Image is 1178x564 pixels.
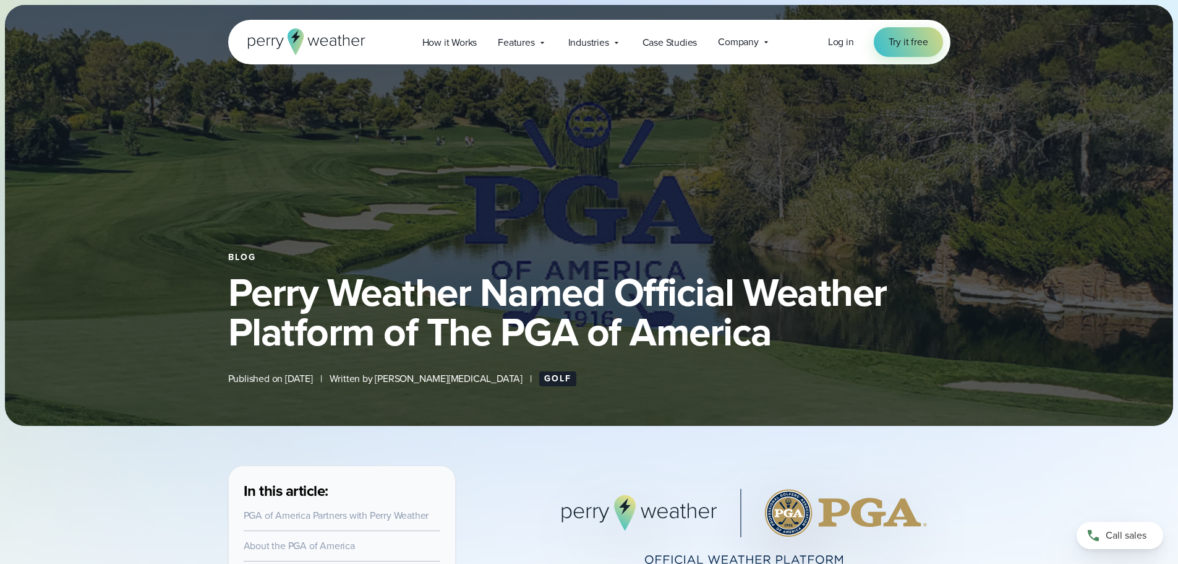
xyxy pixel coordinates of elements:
span: Call sales [1106,528,1146,543]
span: Written by [PERSON_NAME][MEDICAL_DATA] [330,371,523,386]
h3: In this article: [244,481,440,501]
span: Industries [568,35,609,50]
div: Blog [228,253,950,262]
a: Call sales [1077,522,1163,549]
span: Try it free [889,35,928,50]
a: How it Works [412,30,488,55]
a: About the PGA of America [244,539,355,553]
span: | [320,371,322,386]
a: Log in [828,35,854,50]
span: Company [718,35,759,50]
span: Features [498,35,534,50]
span: Case Studies [642,35,698,50]
a: PGA of America Partners with Perry Weather [244,508,429,523]
h1: Perry Weather Named Official Weather Platform of The PGA of America [228,272,950,352]
a: Try it free [874,27,943,57]
a: Golf [539,371,576,386]
span: How it Works [422,35,477,50]
span: Published on [DATE] [228,371,313,386]
span: | [530,371,532,386]
a: Case Studies [632,30,708,55]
